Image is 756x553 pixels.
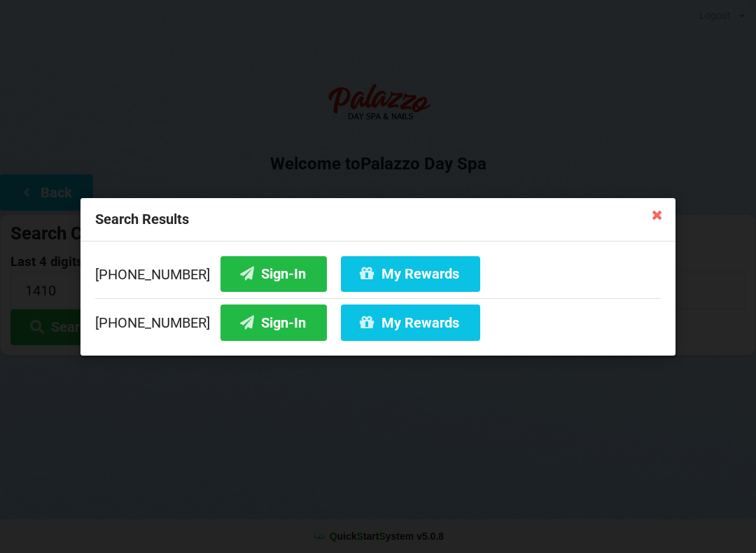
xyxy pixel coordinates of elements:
div: Search Results [80,198,675,241]
button: Sign-In [220,304,327,340]
div: [PHONE_NUMBER] [95,297,661,340]
div: [PHONE_NUMBER] [95,255,661,297]
button: Sign-In [220,255,327,291]
button: My Rewards [341,255,480,291]
button: My Rewards [341,304,480,340]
